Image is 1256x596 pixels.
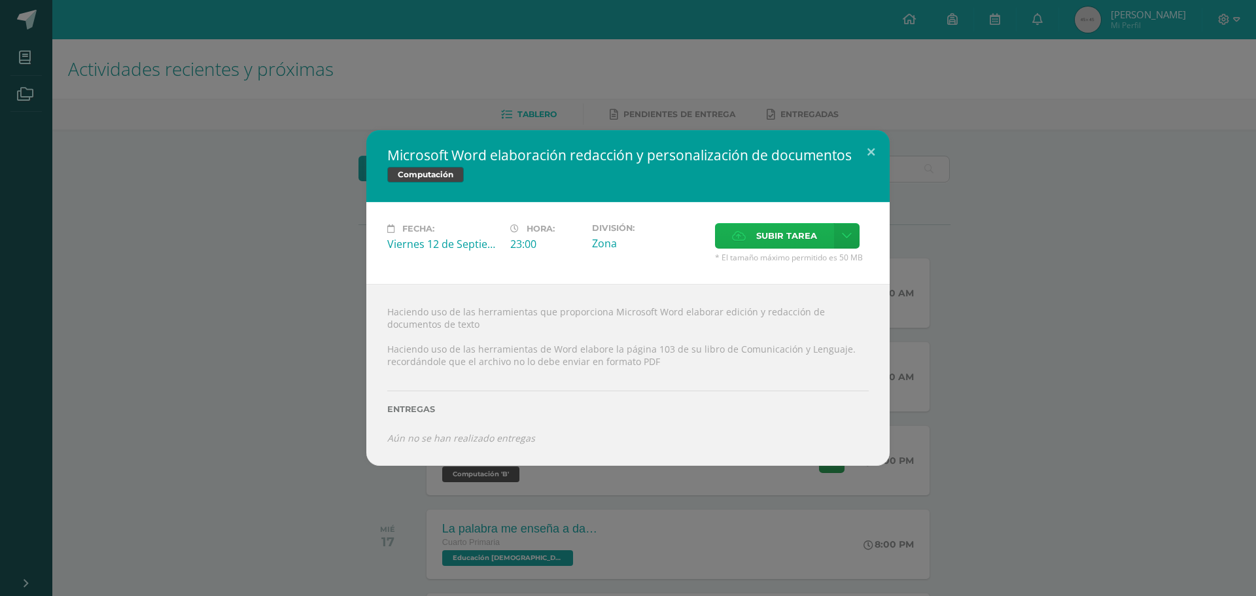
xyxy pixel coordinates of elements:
div: Viernes 12 de Septiembre [387,237,500,251]
h2: Microsoft Word elaboración redacción y personalización de documentos [387,146,869,164]
i: Aún no se han realizado entregas [387,432,535,444]
span: Hora: [527,224,555,234]
span: * El tamaño máximo permitido es 50 MB [715,252,869,263]
span: Subir tarea [756,224,817,248]
span: Computación [387,167,464,183]
div: 23:00 [510,237,582,251]
label: División: [592,223,705,233]
div: Zona [592,236,705,251]
button: Close (Esc) [852,130,890,175]
label: Entregas [387,404,869,414]
div: Haciendo uso de las herramientas que proporciona Microsoft Word elaborar edición y redacción de d... [366,284,890,466]
span: Fecha: [402,224,434,234]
